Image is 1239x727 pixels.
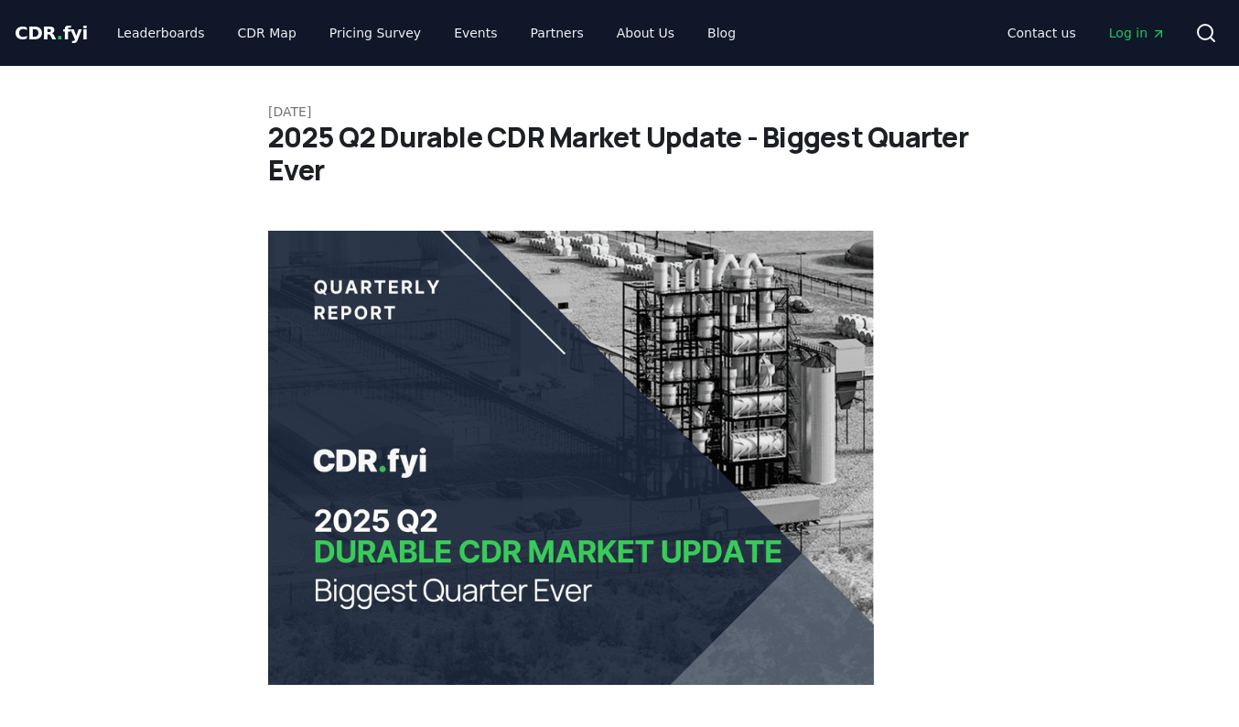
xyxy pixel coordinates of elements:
a: CDR.fyi [15,20,88,46]
img: blog post image [268,231,874,685]
span: . [57,22,63,44]
a: Blog [693,16,750,49]
nav: Main [993,16,1180,49]
a: Log in [1094,16,1180,49]
a: Contact us [993,16,1091,49]
span: Log in [1109,24,1166,42]
a: About Us [602,16,689,49]
a: Pricing Survey [315,16,436,49]
span: CDR fyi [15,22,88,44]
a: Leaderboards [102,16,220,49]
a: Events [439,16,512,49]
p: [DATE] [268,103,971,121]
h1: 2025 Q2 Durable CDR Market Update - Biggest Quarter Ever [268,121,971,187]
nav: Main [102,16,750,49]
a: CDR Map [223,16,311,49]
a: Partners [516,16,598,49]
